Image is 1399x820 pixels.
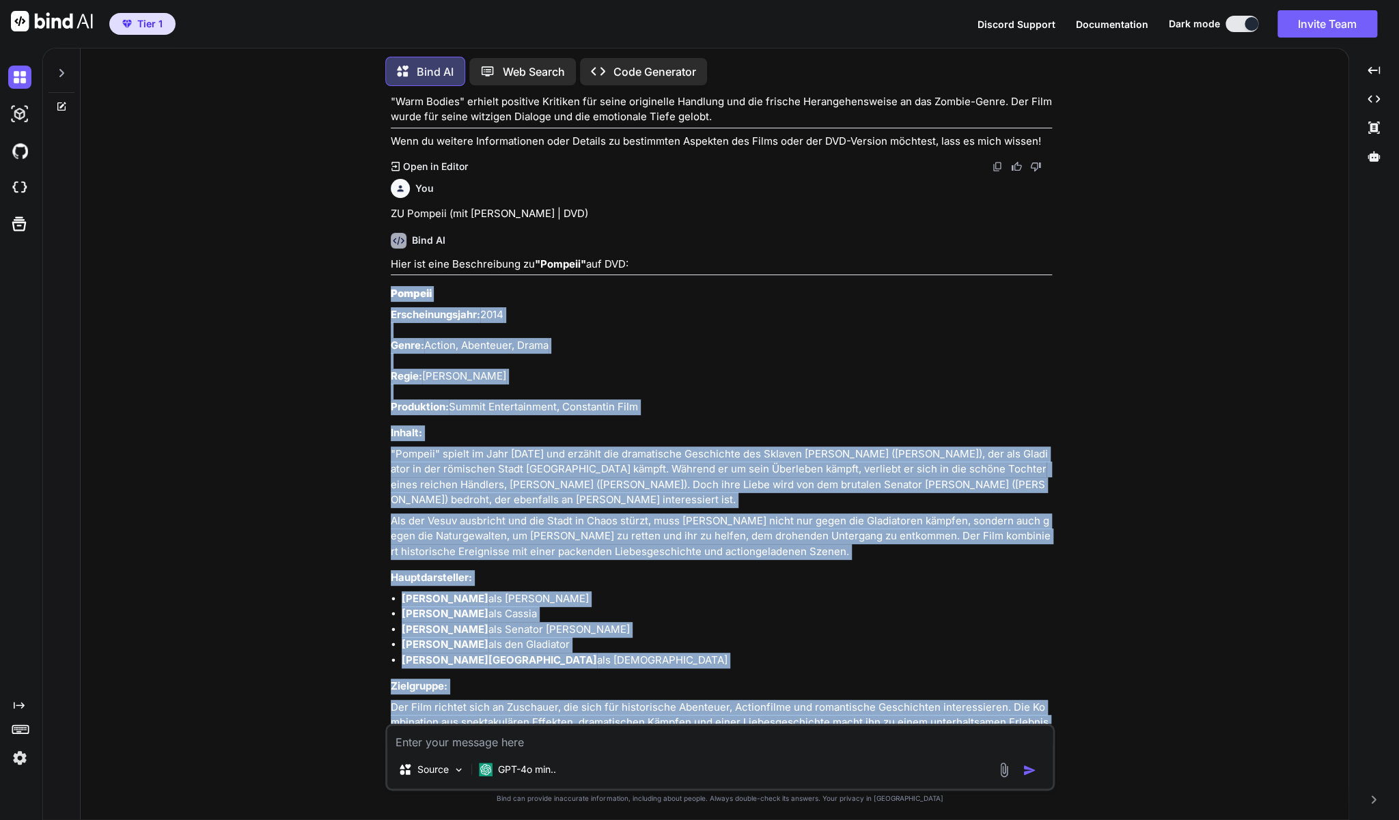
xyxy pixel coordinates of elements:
span: Tier 1 [137,17,163,31]
p: Wenn du weitere Informationen oder Details zu bestimmten Aspekten des Films oder der DVD-Version ... [391,134,1052,150]
strong: Erscheinungsjahr: [391,308,480,321]
p: "Pompeii" spielt im Jahr [DATE] und erzählt die dramatische Geschichte des Sklaven [PERSON_NAME] ... [391,447,1052,508]
h6: You [415,182,434,195]
p: 2014 Action, Abenteuer, Drama [PERSON_NAME] Summit Entertainment, Constantin Film [391,307,1052,415]
p: Als der Vesuv ausbricht und die Stadt in Chaos stürzt, muss [PERSON_NAME] nicht nur gegen die Gla... [391,513,1052,560]
strong: [PERSON_NAME][GEOGRAPHIC_DATA] [402,653,597,666]
img: icon [1023,763,1036,777]
p: Der Film richtet sich an Zuschauer, die sich für historische Abenteuer, Actionfilme und romantisc... [391,700,1052,731]
h6: Bind AI [412,234,445,247]
img: githubDark [8,139,31,162]
li: als [DEMOGRAPHIC_DATA] [402,653,1052,668]
span: Dark mode [1169,17,1220,31]
li: als den Gladiator [402,637,1052,653]
strong: Regie: [391,369,422,382]
strong: Genre: [391,339,424,352]
p: Bind can provide inaccurate information, including about people. Always double-check its answers.... [385,793,1055,804]
button: Invite Team [1277,10,1377,38]
li: als Cassia [402,606,1052,622]
button: Discord Support [978,17,1055,31]
img: Pick Models [453,764,465,776]
strong: Hauptdarsteller: [391,571,472,584]
img: Bind AI [11,11,93,31]
p: Open in Editor [402,160,467,173]
button: premiumTier 1 [109,13,176,35]
img: GPT-4o mini [479,763,493,776]
li: als [PERSON_NAME] [402,591,1052,607]
p: GPT-4o min.. [498,763,556,776]
p: Hier ist eine Beschreibung zu auf DVD: [391,257,1052,272]
p: "Warm Bodies" erhielt positive Kritiken für seine originelle Handlung und die frische Herangehens... [391,94,1052,125]
img: settings [8,746,31,769]
span: Discord Support [978,18,1055,30]
p: ZU Pompeii (mit [PERSON_NAME] | DVD) [391,206,1052,222]
span: Documentation [1076,18,1148,30]
strong: [PERSON_NAME] [402,592,488,605]
li: als Senator [PERSON_NAME] [402,622,1052,638]
strong: [PERSON_NAME] [402,607,488,620]
strong: Produktion: [391,400,449,413]
strong: Pompeii [391,287,432,300]
p: Code Generator [613,63,696,80]
img: like [1011,161,1022,172]
strong: "Pompeii" [535,257,586,270]
p: Source [417,763,449,776]
img: attachment [996,762,1012,778]
img: dislike [1030,161,1041,172]
button: Documentation [1076,17,1148,31]
strong: Inhalt: [391,426,422,439]
img: darkChat [8,66,31,89]
p: Web Search [503,63,565,80]
p: Bind AI [417,63,454,80]
strong: Zielgruppe: [391,679,447,692]
img: cloudideIcon [8,176,31,199]
img: darkAi-studio [8,102,31,126]
img: premium [122,20,132,28]
img: copy [992,161,1003,172]
strong: [PERSON_NAME] [402,638,488,651]
strong: [PERSON_NAME] [402,623,488,636]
